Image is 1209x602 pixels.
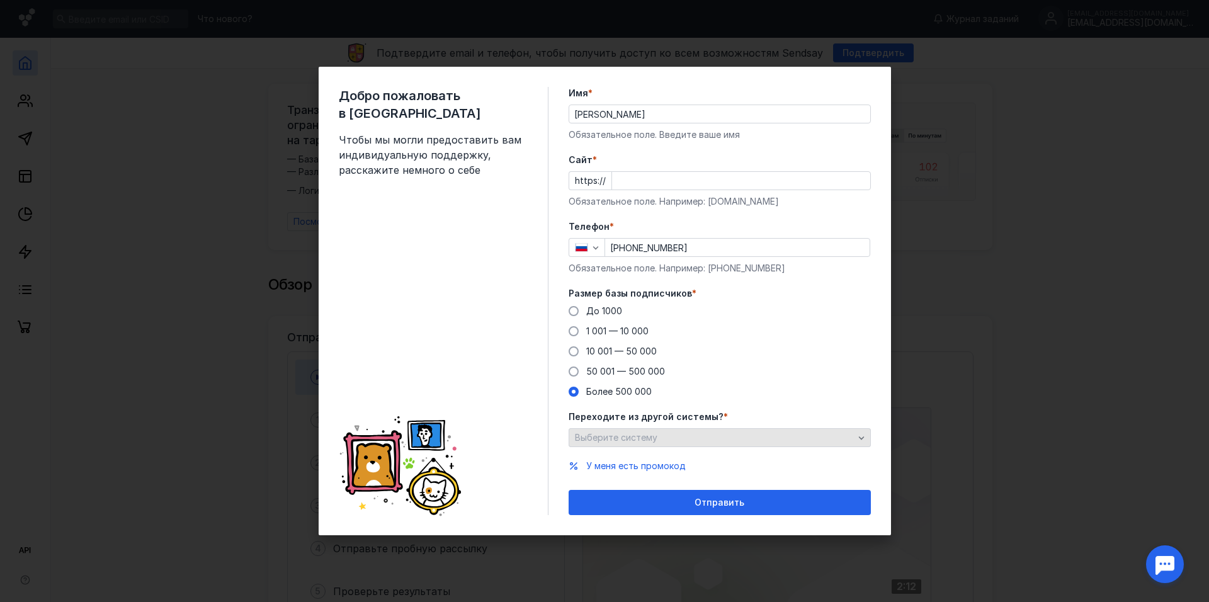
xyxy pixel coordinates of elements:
button: Выберите систему [569,428,871,447]
div: Обязательное поле. Введите ваше имя [569,128,871,141]
span: Более 500 000 [586,386,652,397]
span: 10 001 — 50 000 [586,346,657,356]
span: Отправить [695,497,744,508]
span: Размер базы подписчиков [569,287,692,300]
span: Выберите систему [575,432,657,443]
span: 50 001 — 500 000 [586,366,665,377]
span: Переходите из другой системы? [569,411,724,423]
span: Имя [569,87,588,99]
span: Чтобы мы могли предоставить вам индивидуальную поддержку, расскажите немного о себе [339,132,528,178]
span: У меня есть промокод [586,460,686,471]
span: Cайт [569,154,593,166]
div: Обязательное поле. Например: [DOMAIN_NAME] [569,195,871,208]
button: У меня есть промокод [586,460,686,472]
button: Отправить [569,490,871,515]
span: 1 001 — 10 000 [586,326,649,336]
span: До 1000 [586,305,622,316]
div: Обязательное поле. Например: [PHONE_NUMBER] [569,262,871,275]
span: Телефон [569,220,610,233]
span: Добро пожаловать в [GEOGRAPHIC_DATA] [339,87,528,122]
